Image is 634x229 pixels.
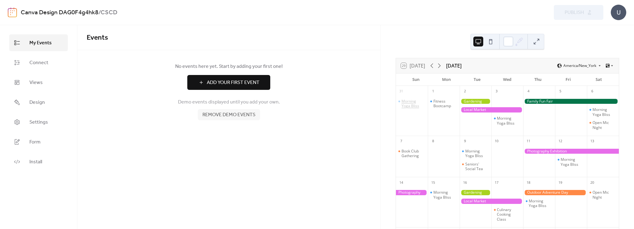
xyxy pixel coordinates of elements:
[460,162,492,171] div: Seniors' Social Tea
[557,138,564,145] div: 12
[430,138,436,145] div: 8
[465,149,489,158] div: Morning Yoga Bliss
[523,190,587,195] div: Outdoor Adventure Day
[29,99,45,106] span: Design
[198,109,260,120] button: Remove demo events
[584,73,614,86] div: Sat
[497,116,521,126] div: Morning Yoga Bliss
[525,88,532,95] div: 4
[523,149,619,154] div: Photography Exhibition
[493,88,500,95] div: 3
[462,88,468,95] div: 2
[523,73,553,86] div: Thu
[593,120,616,130] div: Open Mic Night
[553,73,583,86] div: Fri
[557,179,564,186] div: 19
[525,138,532,145] div: 11
[587,120,619,130] div: Open Mic Night
[589,179,596,186] div: 20
[428,99,460,108] div: Fitness Bootcamp
[460,99,492,104] div: Gardening Workshop
[87,63,371,70] span: No events here yet. Start by adding your first one!
[589,138,596,145] div: 13
[611,5,626,20] div: U
[430,179,436,186] div: 15
[523,199,555,208] div: Morning Yoga Bliss
[9,153,68,170] a: Install
[87,31,108,45] span: Events
[9,134,68,150] a: Form
[430,88,436,95] div: 1
[433,99,457,108] div: Fitness Bootcamp
[29,59,48,67] span: Connect
[29,79,43,86] span: Views
[523,99,619,104] div: Family Fun Fair
[398,88,405,95] div: 31
[98,7,101,19] b: /
[491,207,523,222] div: Culinary Cooking Class
[462,138,468,145] div: 9
[460,190,492,195] div: Gardening Workshop
[431,73,462,86] div: Mon
[462,73,492,86] div: Tue
[29,158,42,166] span: Install
[557,88,564,95] div: 5
[493,179,500,186] div: 17
[9,114,68,130] a: Settings
[555,157,587,167] div: Morning Yoga Bliss
[29,119,48,126] span: Settings
[492,73,523,86] div: Wed
[398,138,405,145] div: 7
[9,74,68,91] a: Views
[563,64,596,68] span: America/New_York
[396,149,428,158] div: Book Club Gathering
[593,190,616,200] div: Open Mic Night
[497,207,521,222] div: Culinary Cooking Class
[561,157,584,167] div: Morning Yoga Bliss
[428,190,460,200] div: Morning Yoga Bliss
[87,75,371,90] a: Add Your First Event
[460,199,523,204] div: Local Market
[21,7,98,19] a: Canva Design DAG0F4g4hk8
[460,107,523,112] div: Local Market
[493,138,500,145] div: 10
[101,7,117,19] b: CSCD
[9,34,68,51] a: My Events
[401,73,431,86] div: Sun
[587,107,619,117] div: Morning Yoga Bliss
[396,190,428,195] div: Photography Exhibition
[207,79,259,86] span: Add Your First Event
[396,99,428,108] div: Morning Yoga Bliss
[402,149,425,158] div: Book Club Gathering
[9,54,68,71] a: Connect
[9,94,68,111] a: Design
[8,7,17,17] img: logo
[525,179,532,186] div: 18
[589,88,596,95] div: 6
[402,99,425,108] div: Morning Yoga Bliss
[29,39,52,47] span: My Events
[462,179,468,186] div: 16
[465,162,489,171] div: Seniors' Social Tea
[593,107,616,117] div: Morning Yoga Bliss
[587,190,619,200] div: Open Mic Night
[398,179,405,186] div: 14
[460,149,492,158] div: Morning Yoga Bliss
[29,139,41,146] span: Form
[178,99,280,106] span: Demo events displayed until you add your own.
[187,75,270,90] button: Add Your First Event
[202,111,255,119] span: Remove demo events
[433,190,457,200] div: Morning Yoga Bliss
[491,116,523,126] div: Morning Yoga Bliss
[529,199,553,208] div: Morning Yoga Bliss
[446,62,462,69] div: [DATE]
